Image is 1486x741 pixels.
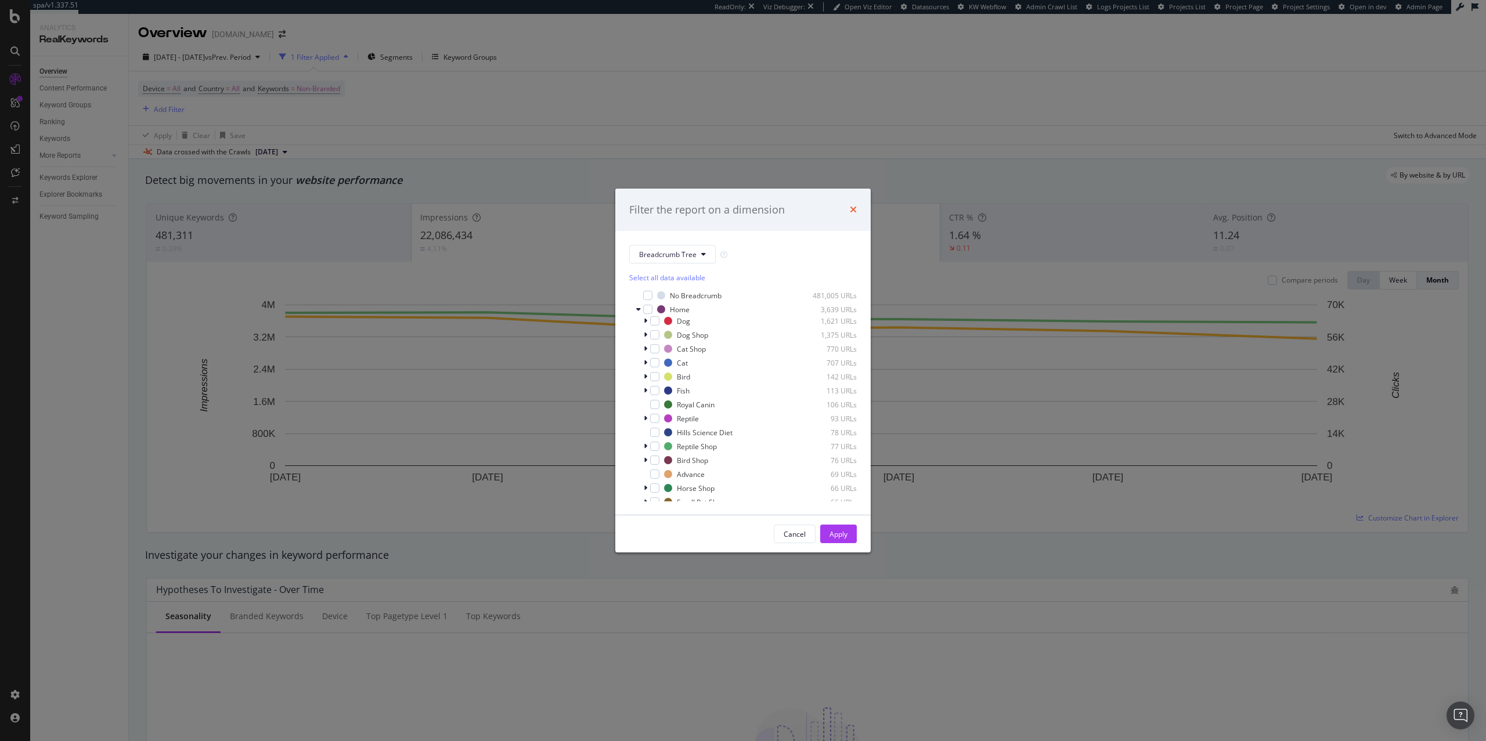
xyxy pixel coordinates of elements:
[677,428,733,438] div: Hills Science Diet
[677,497,725,507] div: Small Pet Shop
[800,344,857,354] div: 770 URLs
[800,400,857,410] div: 106 URLs
[800,456,857,465] div: 76 URLs
[800,483,857,493] div: 66 URLs
[677,358,688,368] div: Cat
[800,358,857,368] div: 707 URLs
[677,400,715,410] div: Royal Canin
[670,305,690,315] div: Home
[629,203,785,218] div: Filter the report on a dimension
[677,386,690,396] div: Fish
[829,529,847,539] div: Apply
[800,428,857,438] div: 78 URLs
[677,469,705,479] div: Advance
[1447,702,1474,729] div: Open Intercom Messenger
[800,497,857,507] div: 66 URLs
[670,291,722,301] div: No Breadcrumb
[820,525,857,543] button: Apply
[800,372,857,382] div: 142 URLs
[677,372,690,382] div: Bird
[800,305,857,315] div: 3,639 URLs
[800,469,857,479] div: 69 URLs
[677,330,708,340] div: Dog Shop
[784,529,806,539] div: Cancel
[800,291,857,301] div: 481,005 URLs
[800,442,857,451] div: 77 URLs
[800,316,857,326] div: 1,621 URLs
[800,386,857,396] div: 113 URLs
[774,525,816,543] button: Cancel
[639,250,697,259] span: Breadcrumb Tree
[677,483,715,493] div: Horse Shop
[677,344,706,354] div: Cat Shop
[850,203,857,218] div: times
[629,273,857,283] div: Select all data available
[677,316,690,326] div: Dog
[800,414,857,424] div: 93 URLs
[615,189,871,553] div: modal
[629,245,716,263] button: Breadcrumb Tree
[677,414,699,424] div: Reptile
[800,330,857,340] div: 1,375 URLs
[677,442,717,451] div: Reptile Shop
[677,456,708,465] div: Bird Shop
